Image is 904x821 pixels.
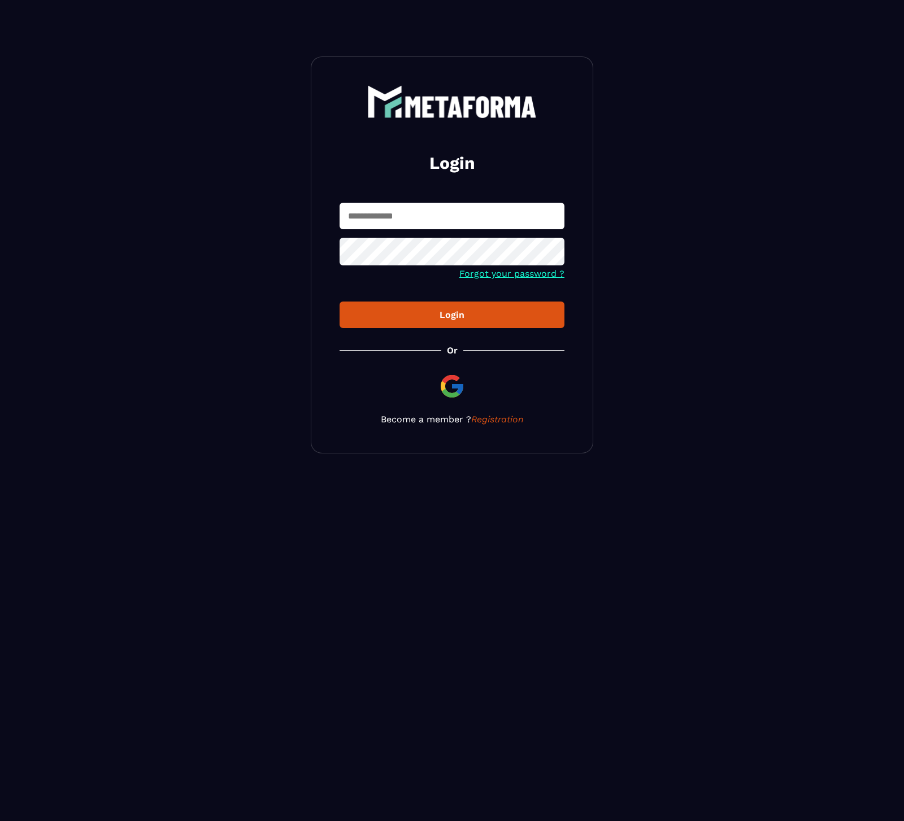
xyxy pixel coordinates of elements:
[438,373,466,400] img: google
[459,268,564,279] a: Forgot your password ?
[447,345,458,356] p: Or
[367,85,537,118] img: logo
[349,309,555,320] div: Login
[340,414,564,425] p: Become a member ?
[340,85,564,118] a: logo
[353,152,551,174] h2: Login
[471,414,524,425] a: Registration
[340,302,564,328] button: Login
